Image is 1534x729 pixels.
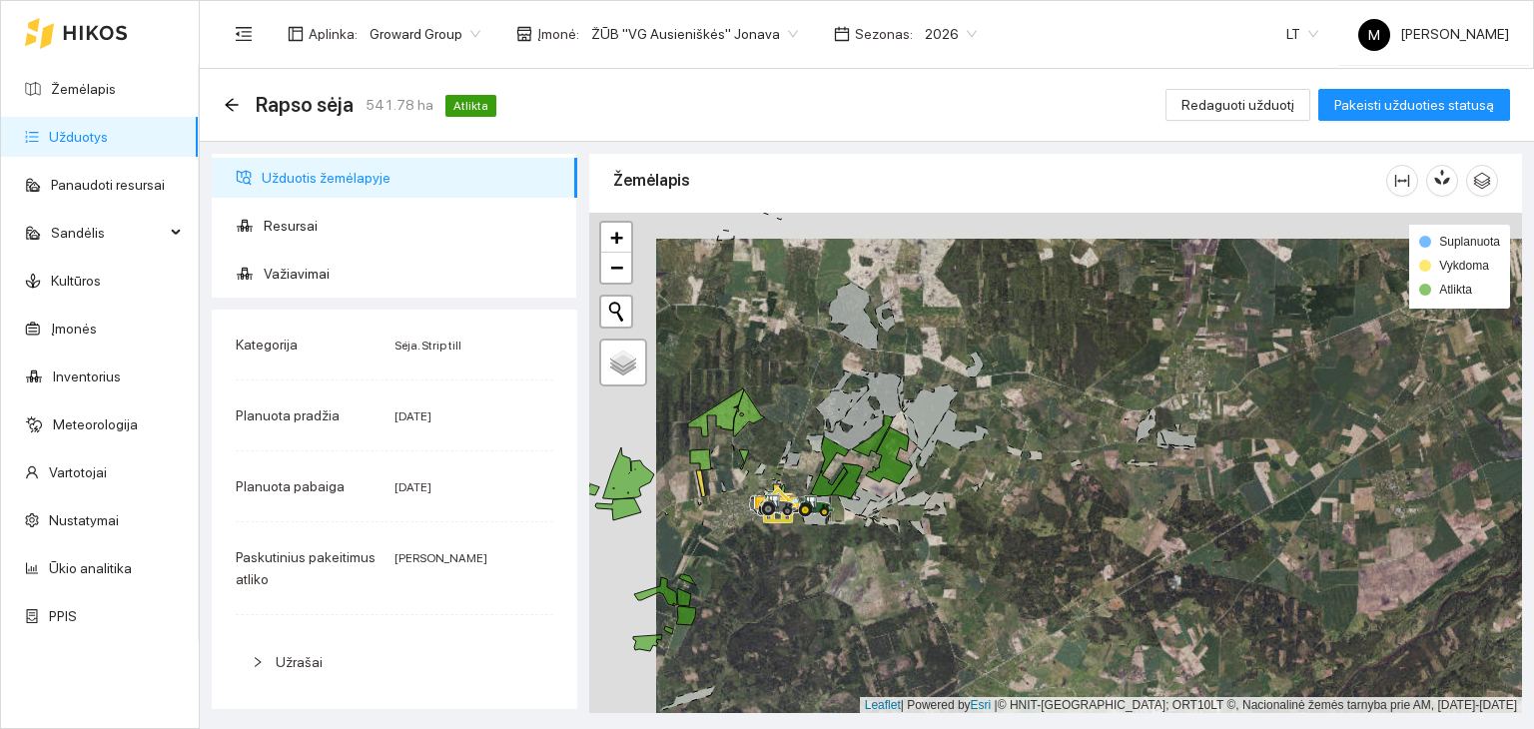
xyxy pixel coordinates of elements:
span: column-width [1387,173,1417,189]
span: 541.78 ha [366,94,433,116]
span: Vykdoma [1439,259,1489,273]
a: Meteorologija [53,416,138,432]
span: − [610,255,623,280]
a: Panaudoti resursai [51,177,165,193]
a: Layers [601,341,645,384]
span: Užduotis žemėlapyje [262,158,561,198]
span: menu-fold [235,25,253,43]
span: Groward Group [370,19,480,49]
span: Užrašai [276,654,323,670]
button: column-width [1386,165,1418,197]
span: Kategorija [236,337,298,353]
span: Sandėlis [51,213,165,253]
span: [DATE] [394,409,431,423]
span: [PERSON_NAME] [1358,26,1509,42]
div: Užrašai [236,639,553,685]
a: Užduotys [49,129,108,145]
span: Rapso sėja [256,89,354,121]
a: Redaguoti užduotį [1165,97,1310,113]
a: Žemėlapis [51,81,116,97]
span: [DATE] [394,480,431,494]
span: Pakeisti užduoties statusą [1334,94,1494,116]
a: Zoom in [601,223,631,253]
span: layout [288,26,304,42]
a: Nustatymai [49,512,119,528]
button: Initiate a new search [601,297,631,327]
a: Vartotojai [49,464,107,480]
span: Suplanuota [1439,235,1500,249]
span: Sėja. Strip till [394,339,461,353]
span: Važiavimai [264,254,561,294]
span: Atlikta [445,95,496,117]
a: Kultūros [51,273,101,289]
a: Esri [971,698,992,712]
div: Žemėlapis [613,152,1386,209]
a: Inventorius [53,368,121,384]
span: [PERSON_NAME] [394,551,487,565]
span: Planuota pabaiga [236,478,345,494]
span: | [995,698,998,712]
span: arrow-left [224,97,240,113]
span: Atlikta [1439,283,1472,297]
a: Įmonės [51,321,97,337]
span: Planuota pradžia [236,407,340,423]
span: M [1368,19,1380,51]
span: Redaguoti užduotį [1181,94,1294,116]
a: PPIS [49,608,77,624]
span: Aplinka : [309,23,358,45]
span: LT [1286,19,1318,49]
span: Įmonė : [537,23,579,45]
button: Redaguoti užduotį [1165,89,1310,121]
a: Zoom out [601,253,631,283]
span: calendar [834,26,850,42]
span: 2026 [925,19,977,49]
span: + [610,225,623,250]
a: Leaflet [865,698,901,712]
span: Paskutinius pakeitimus atliko [236,549,376,587]
div: Atgal [224,97,240,114]
button: Pakeisti užduoties statusą [1318,89,1510,121]
a: Ūkio analitika [49,560,132,576]
span: ŽŪB "VG Ausieniškės" Jonava [591,19,798,49]
span: Resursai [264,206,561,246]
span: shop [516,26,532,42]
div: | Powered by © HNIT-[GEOGRAPHIC_DATA]; ORT10LT ©, Nacionalinė žemės tarnyba prie AM, [DATE]-[DATE] [860,697,1522,714]
span: right [252,656,264,668]
span: Sezonas : [855,23,913,45]
button: menu-fold [224,14,264,54]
